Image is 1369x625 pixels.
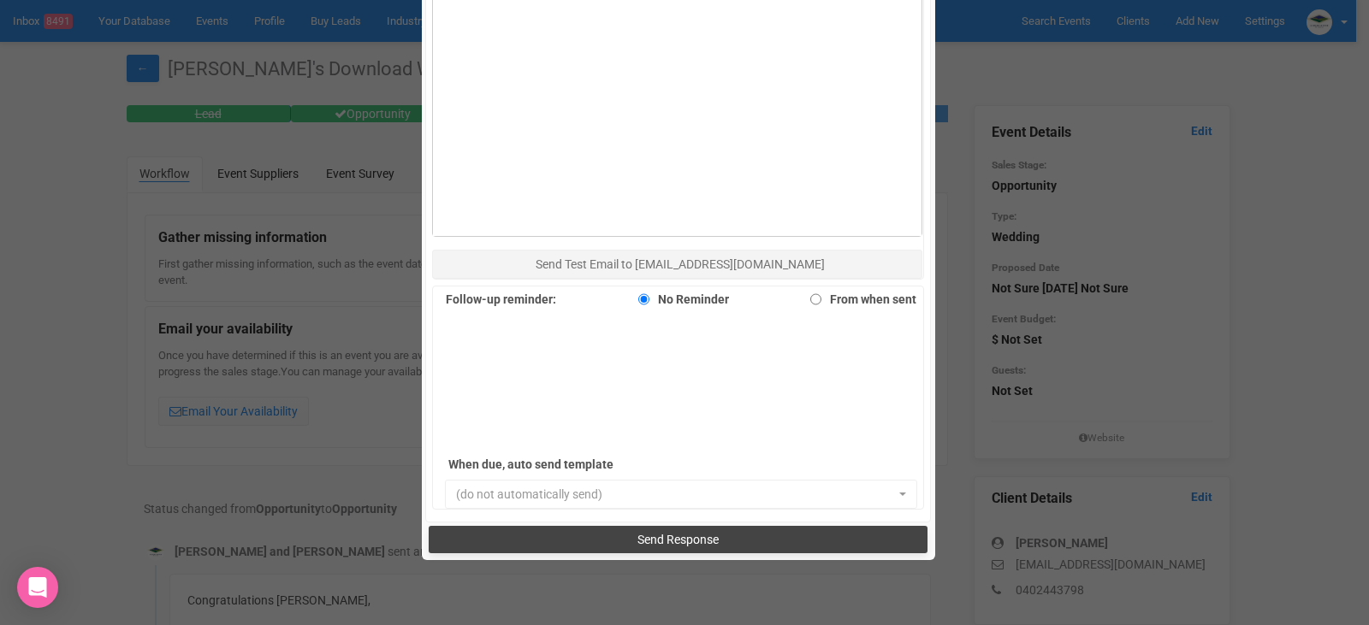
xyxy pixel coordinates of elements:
label: Follow-up reminder: [446,287,556,311]
span: Send Response [637,533,719,546]
div: Open Intercom Messenger [17,567,58,608]
span: Send Test Email to [EMAIL_ADDRESS][DOMAIN_NAME] [536,257,825,271]
label: From when sent [802,287,916,311]
span: (do not automatically send) [456,486,896,503]
label: No Reminder [630,287,729,311]
label: When due, auto send template [448,452,688,476]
